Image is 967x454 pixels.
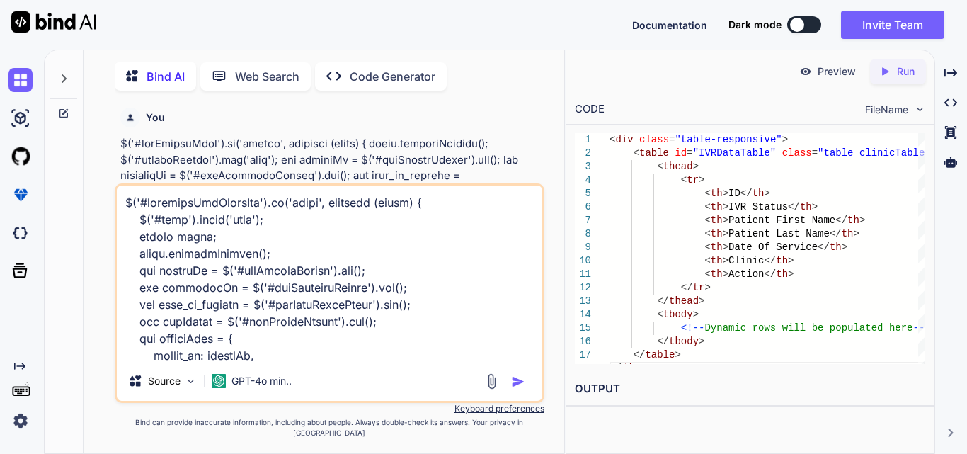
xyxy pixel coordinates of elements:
img: Bind AI [11,11,96,33]
img: darkCloudIdeIcon [8,221,33,245]
span: th [830,242,842,253]
span: div [622,363,639,374]
span: </ [610,363,622,374]
span: "table-responsive" [675,134,782,145]
p: Web Search [235,68,299,85]
span: > [723,268,728,280]
span: ID [728,188,740,199]
span: th [711,255,723,266]
span: th [711,188,723,199]
span: > [699,174,704,186]
span: < [704,188,710,199]
span: "table clinicTable" [818,147,931,159]
span: th [711,242,723,253]
span: Patient First Name [728,215,835,226]
span: th [842,228,854,239]
span: > [723,228,728,239]
div: CODE [575,101,605,118]
span: FileName [865,103,908,117]
span: > [859,215,865,226]
img: preview [799,65,812,78]
h2: OUTPUT [566,373,934,406]
span: Date Of Service [728,242,818,253]
span: </ [835,215,847,226]
p: Bind can provide inaccurate information, including about people. Always double-check its answers.... [115,417,544,438]
span: < [704,215,710,226]
span: div [615,134,633,145]
span: > [723,255,728,266]
span: tr [687,174,699,186]
span: th [776,255,788,266]
span: > [812,201,818,212]
span: > [842,242,847,253]
span: table [639,147,669,159]
p: Bind AI [147,68,185,85]
span: > [723,215,728,226]
span: < [704,268,710,280]
span: th [711,215,723,226]
div: 17 [575,348,591,362]
span: > [699,295,704,307]
span: = [812,147,818,159]
span: <!-- [681,322,705,334]
p: Preview [818,64,856,79]
span: < [704,255,710,266]
p: GPT-4o min.. [231,374,292,388]
span: </ [764,255,776,266]
div: 14 [575,308,591,322]
img: attachment [483,373,500,390]
span: > [675,349,680,361]
span: </ [681,282,693,293]
div: 5 [575,187,591,200]
span: = [669,134,675,145]
div: 8 [575,227,591,241]
span: </ [818,242,830,253]
div: 9 [575,241,591,254]
span: > [704,282,710,293]
span: = [687,147,692,159]
span: > [765,188,770,199]
span: </ [657,295,669,307]
div: 12 [575,281,591,295]
div: 10 [575,254,591,268]
span: > [782,134,788,145]
div: 2 [575,147,591,160]
span: > [788,268,794,280]
span: Dark mode [728,18,782,32]
span: Patient Last Name [728,228,830,239]
div: 16 [575,335,591,348]
span: </ [740,188,753,199]
span: < [657,309,663,320]
span: "IVRDataTable" [693,147,777,159]
span: < [681,174,687,186]
img: premium [8,183,33,207]
img: chevron down [914,103,926,115]
div: 4 [575,174,591,187]
span: < [610,134,615,145]
p: Keyboard preferences [115,403,544,414]
span: th [776,268,788,280]
span: > [639,363,645,374]
span: thead [663,161,693,172]
img: chat [8,68,33,92]
span: < [704,201,710,212]
span: class [782,147,812,159]
span: </ [634,349,646,361]
span: --> [913,322,931,334]
span: Action [728,268,764,280]
span: table [645,349,675,361]
span: < [704,228,710,239]
div: 11 [575,268,591,281]
span: > [693,161,699,172]
textarea: $('#loremipsUmdOlorsIta').co('adipi', elitsedd (eiusm) { $('#temp').incid('utla'); etdolo magna; ... [117,186,542,361]
span: tbody [669,336,699,347]
div: 7 [575,214,591,227]
span: th [711,268,723,280]
div: 15 [575,322,591,335]
span: > [854,228,859,239]
span: > [723,188,728,199]
div: 3 [575,160,591,174]
span: </ [788,201,800,212]
span: class [639,134,669,145]
span: < [704,242,710,253]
